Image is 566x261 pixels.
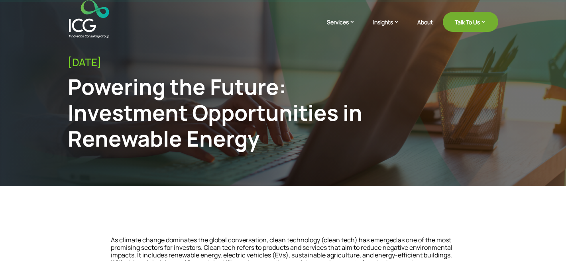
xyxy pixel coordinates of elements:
a: About [417,19,433,38]
div: Powering the Future: Investment Opportunities in Renewable Energy [68,74,399,151]
a: Services [327,18,363,38]
a: Talk To Us [443,12,498,32]
div: [DATE] [68,56,498,69]
iframe: Chat Widget [526,223,566,261]
a: Insights [373,18,407,38]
